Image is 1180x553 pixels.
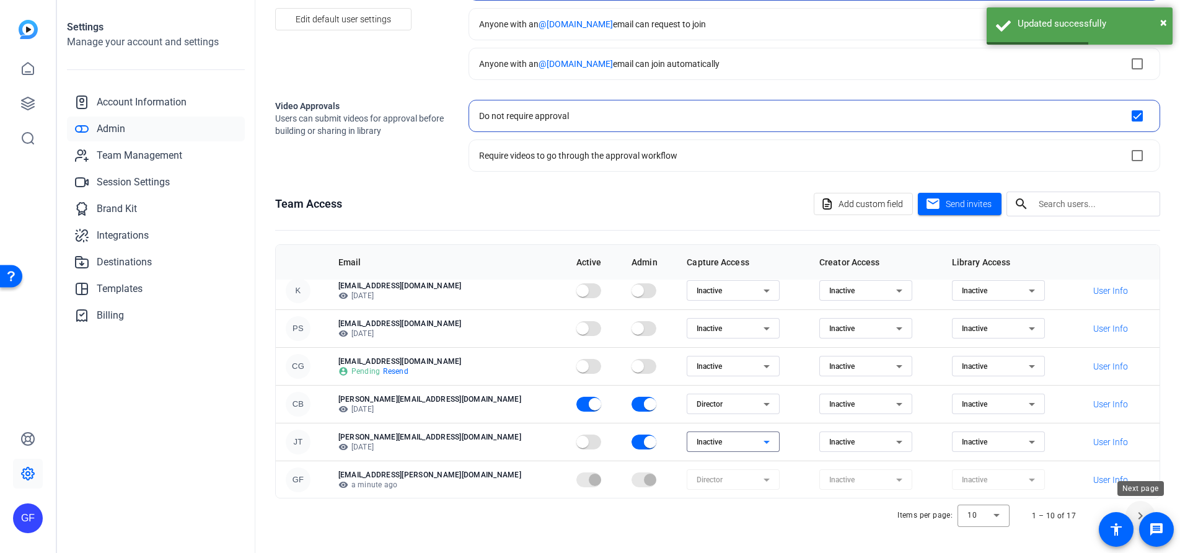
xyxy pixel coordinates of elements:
th: Creator Access [809,245,942,280]
a: Destinations [67,250,245,275]
th: Capture Access [677,245,809,280]
div: K [286,278,310,303]
button: User Info [1085,355,1137,378]
h1: Team Access [275,195,342,213]
span: Destinations [97,255,152,270]
span: Inactive [962,438,987,446]
mat-icon: visibility [338,404,348,414]
span: @[DOMAIN_NAME] [539,59,613,69]
p: [DATE] [338,404,557,414]
button: Previous page [1096,501,1125,531]
p: [DATE] [338,442,557,452]
button: Edit default user settings [275,8,412,30]
h2: Manage your account and settings [67,35,245,50]
span: Edit default user settings [296,7,391,31]
span: User Info [1093,322,1128,335]
a: Brand Kit [67,197,245,221]
div: GF [286,467,310,492]
a: Templates [67,276,245,301]
mat-icon: visibility [338,480,348,490]
span: Inactive [697,324,722,333]
button: User Info [1085,317,1137,340]
p: [EMAIL_ADDRESS][DOMAIN_NAME] [338,281,557,291]
span: Add custom field [839,192,903,216]
div: GF [13,503,43,533]
span: Director [697,400,723,409]
span: Resend [383,366,408,376]
div: PS [286,316,310,341]
div: 1 – 10 of 17 [1032,510,1076,522]
span: Users can submit videos for approval before building or sharing in library [275,112,449,137]
th: Admin [622,245,677,280]
span: Inactive [962,362,987,371]
div: Next page [1117,481,1164,496]
span: Inactive [962,400,987,409]
p: [DATE] [338,291,557,301]
button: User Info [1085,393,1137,415]
a: Admin [67,117,245,141]
button: User Info [1085,280,1137,302]
span: @[DOMAIN_NAME] [539,19,613,29]
a: Account Information [67,90,245,115]
h2: Video Approvals [275,100,449,112]
a: Session Settings [67,170,245,195]
a: Team Management [67,143,245,168]
a: Billing [67,303,245,328]
span: Inactive [829,362,855,371]
span: Inactive [829,400,855,409]
th: Active [566,245,622,280]
span: Templates [97,281,143,296]
span: Inactive [962,286,987,295]
th: Email [328,245,566,280]
button: Next page [1125,501,1155,531]
span: Session Settings [97,175,170,190]
p: [DATE] [338,329,557,338]
span: User Info [1093,474,1128,486]
div: Anyone with an email can request to join [479,18,706,30]
a: Integrations [67,223,245,248]
div: Items per page: [897,509,953,521]
button: Add custom field [814,193,913,215]
span: Inactive [962,324,987,333]
span: User Info [1093,436,1128,448]
mat-icon: message [1149,522,1164,537]
span: Inactive [697,438,722,446]
span: Integrations [97,228,149,243]
p: [EMAIL_ADDRESS][DOMAIN_NAME] [338,356,557,366]
span: Billing [97,308,124,323]
div: Anyone with an email can join automatically [479,58,720,70]
h1: Settings [67,20,245,35]
mat-icon: visibility [338,329,348,338]
div: JT [286,430,310,454]
span: Inactive [829,286,855,295]
mat-icon: visibility [338,442,348,452]
p: [PERSON_NAME][EMAIL_ADDRESS][DOMAIN_NAME] [338,432,557,442]
span: Admin [97,122,125,136]
p: a minute ago [338,480,557,490]
span: User Info [1093,285,1128,297]
span: User Info [1093,360,1128,373]
th: Library Access [942,245,1075,280]
div: Require videos to go through the approval workflow [479,149,677,162]
span: User Info [1093,398,1128,410]
span: Inactive [829,324,855,333]
span: Pending [351,366,381,376]
div: Do not require approval [479,110,569,122]
mat-icon: visibility [338,291,348,301]
span: Inactive [697,286,722,295]
img: blue-gradient.svg [19,20,38,39]
span: Team Management [97,148,182,163]
button: User Info [1085,469,1137,491]
p: [EMAIL_ADDRESS][PERSON_NAME][DOMAIN_NAME] [338,470,557,480]
button: User Info [1085,431,1137,453]
div: CB [286,392,310,417]
span: Inactive [829,438,855,446]
span: Inactive [697,362,722,371]
p: [PERSON_NAME][EMAIL_ADDRESS][DOMAIN_NAME] [338,394,557,404]
div: CG [286,354,310,379]
p: [EMAIL_ADDRESS][DOMAIN_NAME] [338,319,557,329]
mat-icon: accessibility [1109,522,1124,537]
span: Brand Kit [97,201,137,216]
span: Account Information [97,95,187,110]
mat-icon: account_circle [338,366,348,376]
